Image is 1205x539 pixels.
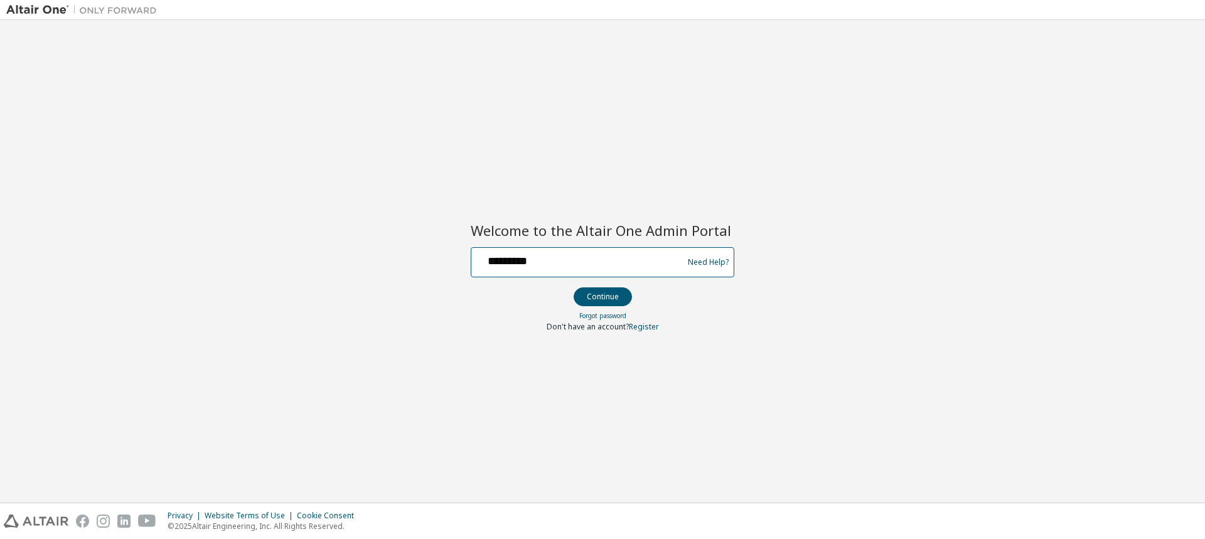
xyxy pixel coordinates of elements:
img: linkedin.svg [117,515,131,528]
div: Website Terms of Use [205,511,297,521]
a: Forgot password [579,311,626,320]
img: instagram.svg [97,515,110,528]
span: Don't have an account? [547,321,629,332]
img: youtube.svg [138,515,156,528]
button: Continue [574,287,632,306]
img: altair_logo.svg [4,515,68,528]
a: Register [629,321,659,332]
p: © 2025 Altair Engineering, Inc. All Rights Reserved. [168,521,361,531]
h2: Welcome to the Altair One Admin Portal [471,221,734,239]
div: Cookie Consent [297,511,361,521]
div: Privacy [168,511,205,521]
img: Altair One [6,4,163,16]
img: facebook.svg [76,515,89,528]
